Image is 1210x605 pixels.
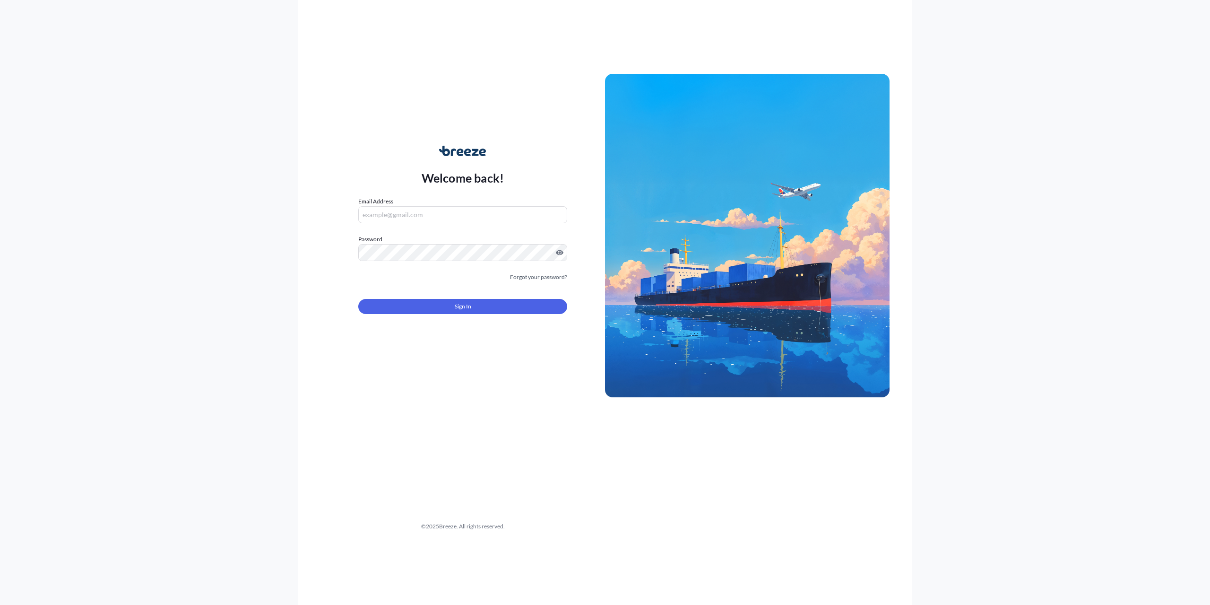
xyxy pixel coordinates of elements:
[358,235,567,244] label: Password
[358,299,567,314] button: Sign In
[358,197,393,206] label: Email Address
[320,522,605,531] div: © 2025 Breeze. All rights reserved.
[358,206,567,223] input: example@gmail.com
[455,302,471,311] span: Sign In
[510,272,567,282] a: Forgot your password?
[605,74,890,397] img: Ship illustration
[422,170,504,185] p: Welcome back!
[556,249,563,256] button: Show password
